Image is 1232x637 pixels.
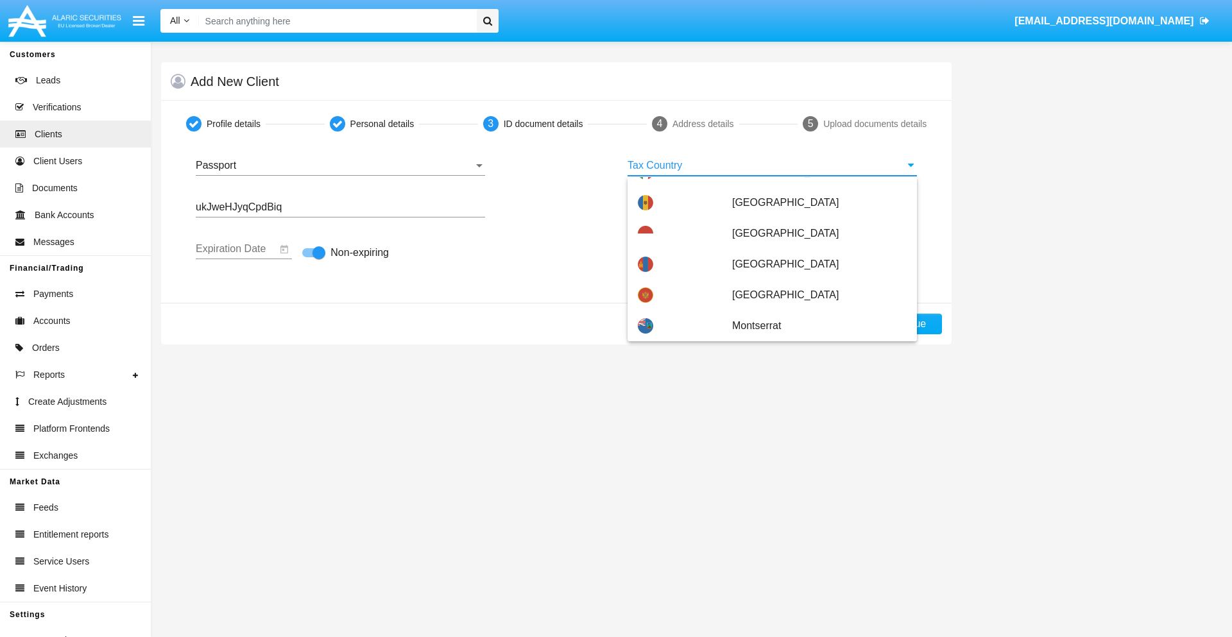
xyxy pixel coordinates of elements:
[732,249,907,280] span: [GEOGRAPHIC_DATA]
[207,117,261,131] div: Profile details
[33,235,74,249] span: Messages
[823,117,927,131] div: Upload documents details
[33,582,87,595] span: Event History
[672,117,734,131] div: Address details
[33,368,65,382] span: Reports
[33,101,81,114] span: Verifications
[504,117,583,131] div: ID document details
[732,187,907,218] span: [GEOGRAPHIC_DATA]
[35,208,94,222] span: Bank Accounts
[33,449,78,463] span: Exchanges
[732,280,907,310] span: [GEOGRAPHIC_DATA]
[33,287,73,301] span: Payments
[196,160,236,171] span: Passport
[191,76,279,87] h5: Add New Client
[32,341,60,355] span: Orders
[33,501,58,514] span: Feeds
[33,155,82,168] span: Client Users
[488,118,493,129] span: 3
[277,242,292,257] button: Open calendar
[160,14,199,28] a: All
[35,128,62,141] span: Clients
[808,118,814,129] span: 5
[33,528,109,541] span: Entitlement reports
[732,310,907,341] span: Montserrat
[1014,15,1193,26] span: [EMAIL_ADDRESS][DOMAIN_NAME]
[33,422,110,436] span: Platform Frontends
[350,117,415,131] div: Personal details
[170,15,180,26] span: All
[1009,3,1216,39] a: [EMAIL_ADDRESS][DOMAIN_NAME]
[656,118,662,129] span: 4
[199,9,472,33] input: Search
[6,2,123,40] img: Logo image
[33,314,71,328] span: Accounts
[330,245,389,260] span: Non-expiring
[36,74,60,87] span: Leads
[732,218,907,249] span: [GEOGRAPHIC_DATA]
[28,395,107,409] span: Create Adjustments
[33,555,89,568] span: Service Users
[32,182,78,195] span: Documents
